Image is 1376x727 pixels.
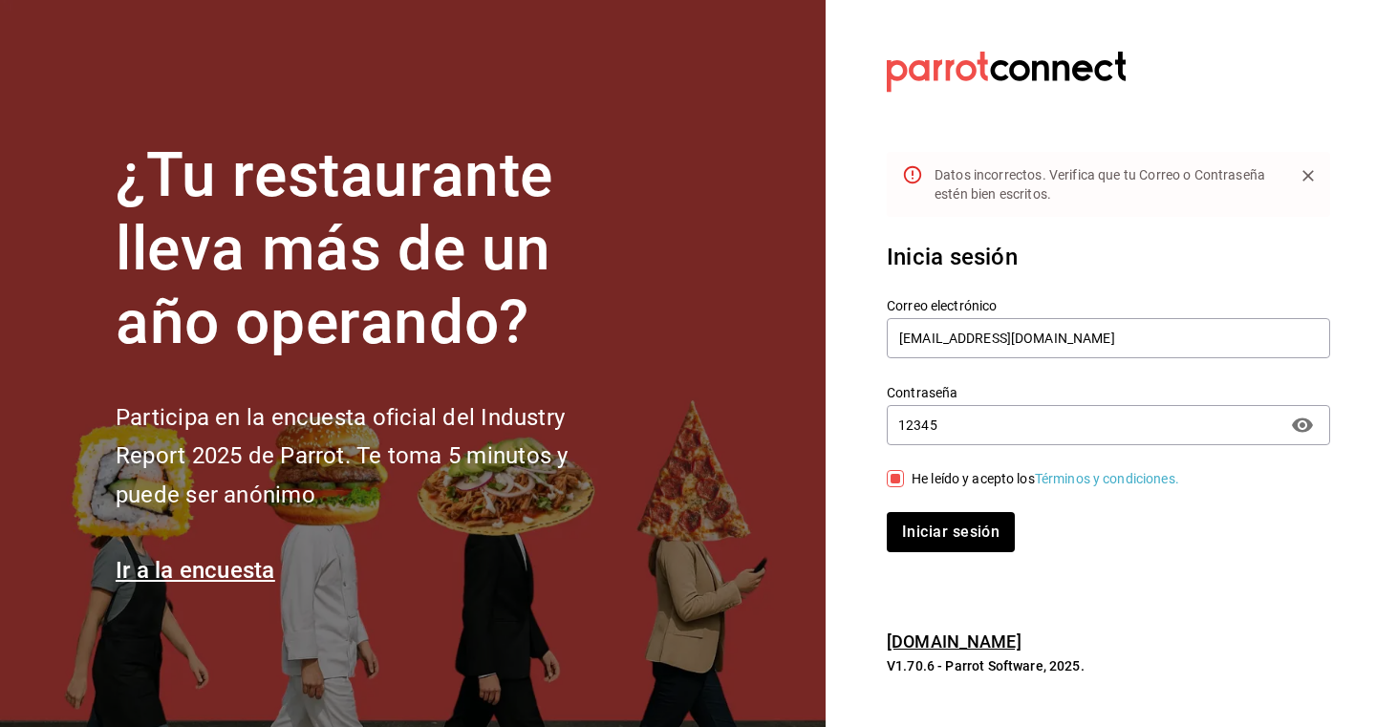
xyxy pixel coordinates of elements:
[887,299,1330,312] label: Correo electrónico
[887,656,1330,675] p: V1.70.6 - Parrot Software, 2025.
[887,512,1015,552] button: Iniciar sesión
[887,406,1279,444] input: Ingresa tu contraseña
[887,631,1021,652] a: [DOMAIN_NAME]
[116,139,632,359] h1: ¿Tu restaurante lleva más de un año operando?
[116,398,632,515] h2: Participa en la encuesta oficial del Industry Report 2025 de Parrot. Te toma 5 minutos y puede se...
[935,158,1279,211] div: Datos incorrectos. Verifica que tu Correo o Contraseña estén bien escritos.
[116,557,275,584] a: Ir a la encuesta
[887,386,1330,399] label: Contraseña
[1294,161,1322,190] button: Close
[887,240,1330,274] h3: Inicia sesión
[912,469,1179,489] div: He leído y acepto los
[887,318,1330,358] input: Ingresa tu correo electrónico
[1035,471,1179,486] a: Términos y condiciones.
[1286,409,1319,441] button: passwordField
